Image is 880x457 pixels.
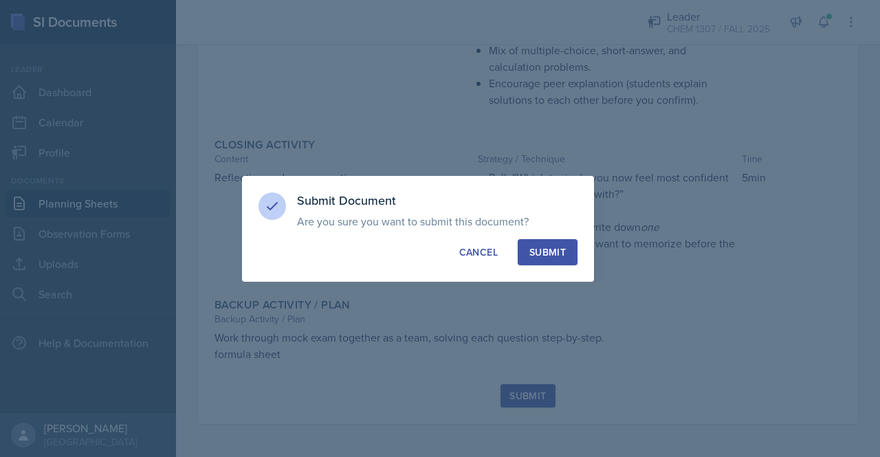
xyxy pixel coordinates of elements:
div: Submit [529,245,566,259]
h3: Submit Document [297,192,577,209]
div: Cancel [459,245,498,259]
p: Are you sure you want to submit this document? [297,214,577,228]
button: Submit [518,239,577,265]
button: Cancel [448,239,509,265]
